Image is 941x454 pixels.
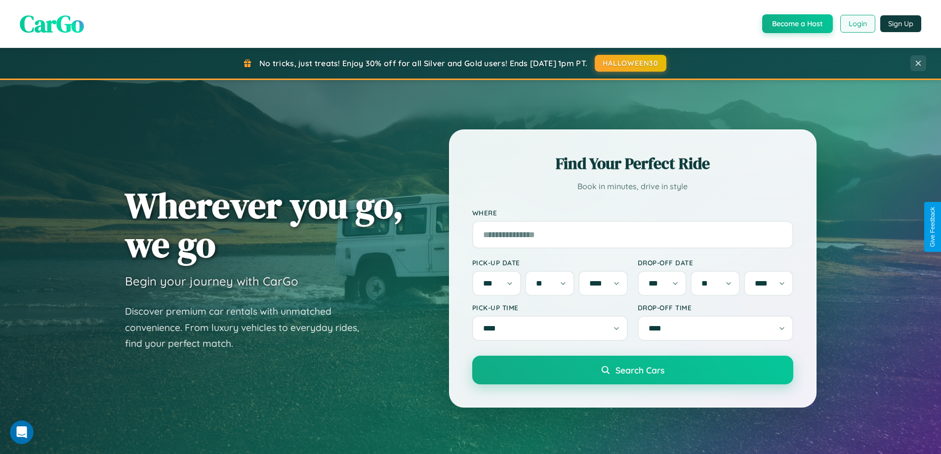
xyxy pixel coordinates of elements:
[880,15,921,32] button: Sign Up
[259,58,587,68] span: No tricks, just treats! Enjoy 30% off for all Silver and Gold users! Ends [DATE] 1pm PT.
[472,208,793,217] label: Where
[20,7,84,40] span: CarGo
[125,303,372,352] p: Discover premium car rentals with unmatched convenience. From luxury vehicles to everyday rides, ...
[472,303,628,312] label: Pick-up Time
[840,15,875,33] button: Login
[615,365,664,375] span: Search Cars
[762,14,833,33] button: Become a Host
[472,356,793,384] button: Search Cars
[10,420,34,444] iframe: Intercom live chat
[472,258,628,267] label: Pick-up Date
[125,274,298,289] h3: Begin your journey with CarGo
[638,258,793,267] label: Drop-off Date
[125,186,404,264] h1: Wherever you go, we go
[472,179,793,194] p: Book in minutes, drive in style
[472,153,793,174] h2: Find Your Perfect Ride
[929,207,936,247] div: Give Feedback
[638,303,793,312] label: Drop-off Time
[595,55,666,72] button: HALLOWEEN30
